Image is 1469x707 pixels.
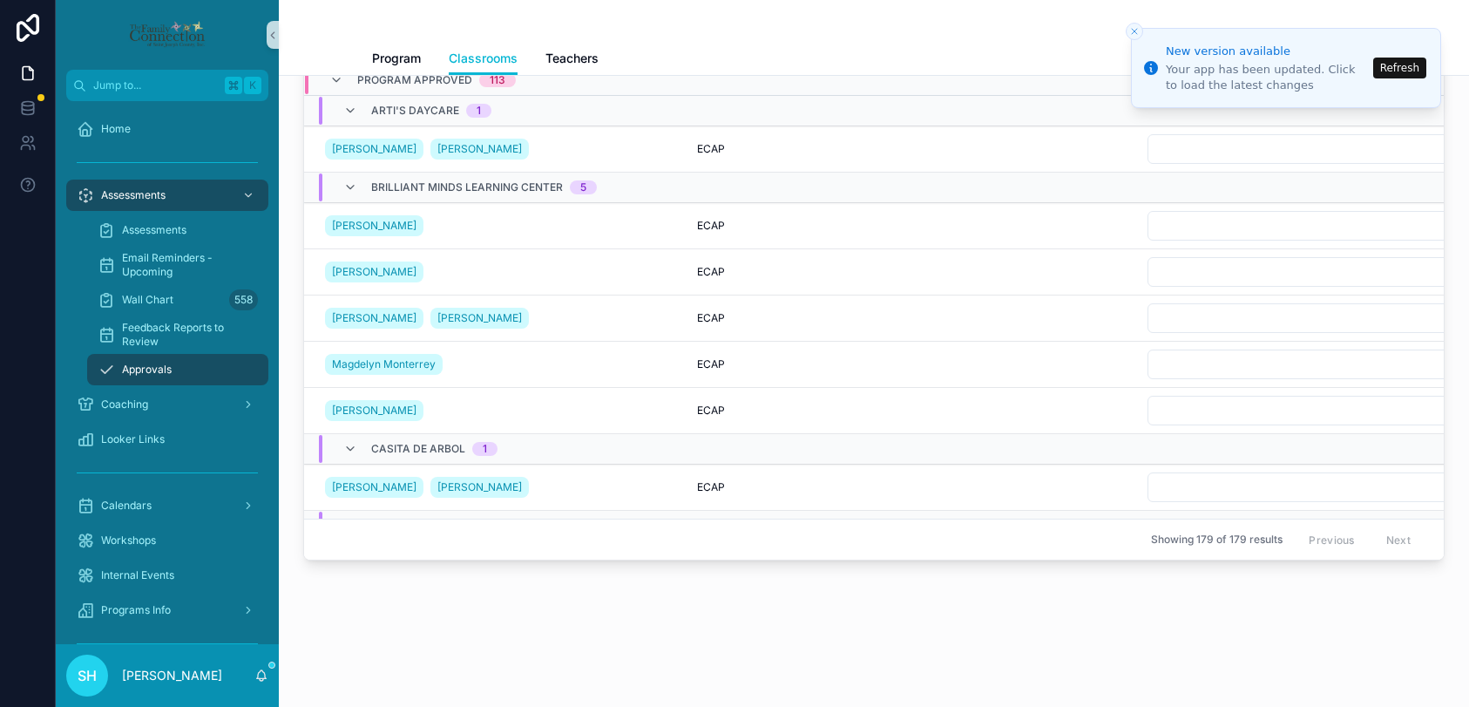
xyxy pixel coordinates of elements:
[229,289,258,310] div: 558
[357,73,472,87] span: Program Approved
[490,73,505,87] div: 113
[545,43,599,78] a: Teachers
[437,311,522,325] span: [PERSON_NAME]
[372,43,421,78] a: Program
[697,480,725,494] span: ECAP
[430,308,529,329] a: [PERSON_NAME]
[325,139,423,160] a: [PERSON_NAME]
[122,321,251,349] span: Feedback Reports to Review
[371,442,465,456] span: Casita de Arbol
[87,284,268,316] a: Wall Chart558
[332,311,416,325] span: [PERSON_NAME]
[325,304,676,332] a: [PERSON_NAME][PERSON_NAME]
[697,480,1126,494] a: ECAP
[246,78,260,92] span: K
[325,135,676,163] a: [PERSON_NAME][PERSON_NAME]
[87,214,268,246] a: Assessments
[1166,62,1368,93] div: Your app has been updated. Click to load the latest changes
[66,560,268,591] a: Internal Events
[437,142,522,156] span: [PERSON_NAME]
[66,490,268,521] a: Calendars
[430,477,529,498] a: [PERSON_NAME]
[449,43,518,76] a: Classrooms
[101,534,156,547] span: Workshops
[1166,43,1368,60] div: New version available
[477,104,481,118] div: 1
[101,432,165,446] span: Looker Links
[371,180,563,194] span: Brilliant Minds Learning Center
[545,50,599,67] span: Teachers
[325,258,676,286] a: [PERSON_NAME]
[66,389,268,420] a: Coaching
[372,50,421,67] span: Program
[697,265,1126,279] a: ECAP
[697,219,725,233] span: ECAP
[697,357,1126,371] a: ECAP
[325,212,676,240] a: [PERSON_NAME]
[697,404,725,418] span: ECAP
[325,262,423,282] a: [PERSON_NAME]
[325,397,676,425] a: [PERSON_NAME]
[697,142,1126,156] a: ECAP
[128,21,206,49] img: App logo
[1126,23,1143,40] button: Close toast
[697,404,1126,418] a: ECAP
[325,477,423,498] a: [PERSON_NAME]
[56,101,279,644] div: scrollable content
[1151,533,1283,547] span: Showing 179 of 179 results
[697,311,725,325] span: ECAP
[371,104,459,118] span: Arti's Daycare
[697,219,1126,233] a: ECAP
[332,142,416,156] span: [PERSON_NAME]
[66,525,268,556] a: Workshops
[325,308,423,329] a: [PERSON_NAME]
[325,400,423,421] a: [PERSON_NAME]
[697,311,1126,325] a: ECAP
[332,357,436,371] span: Magdelyn Monterrey
[449,50,518,67] span: Classrooms
[325,350,676,378] a: Magdelyn Monterrey
[101,603,171,617] span: Programs Info
[101,188,166,202] span: Assessments
[87,354,268,385] a: Approvals
[1373,58,1426,78] button: Refresh
[580,180,586,194] div: 5
[122,667,222,684] p: [PERSON_NAME]
[66,424,268,455] a: Looker Links
[437,480,522,494] span: [PERSON_NAME]
[122,251,251,279] span: Email Reminders - Upcoming
[430,139,529,160] a: [PERSON_NAME]
[66,113,268,145] a: Home
[122,223,186,237] span: Assessments
[325,473,676,501] a: [PERSON_NAME][PERSON_NAME]
[66,70,268,101] button: Jump to...K
[697,142,725,156] span: ECAP
[101,398,148,411] span: Coaching
[122,363,172,377] span: Approvals
[66,595,268,626] a: Programs Info
[101,499,152,513] span: Calendars
[332,265,416,279] span: [PERSON_NAME]
[483,442,487,456] div: 1
[332,404,416,418] span: [PERSON_NAME]
[101,122,131,136] span: Home
[87,249,268,281] a: Email Reminders - Upcoming
[78,665,97,686] span: SH
[325,354,443,375] a: Magdelyn Monterrey
[697,265,725,279] span: ECAP
[697,357,725,371] span: ECAP
[332,219,416,233] span: [PERSON_NAME]
[122,293,173,307] span: Wall Chart
[332,480,416,494] span: [PERSON_NAME]
[325,215,423,236] a: [PERSON_NAME]
[101,568,174,582] span: Internal Events
[87,319,268,350] a: Feedback Reports to Review
[93,78,218,92] span: Jump to...
[66,180,268,211] a: Assessments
